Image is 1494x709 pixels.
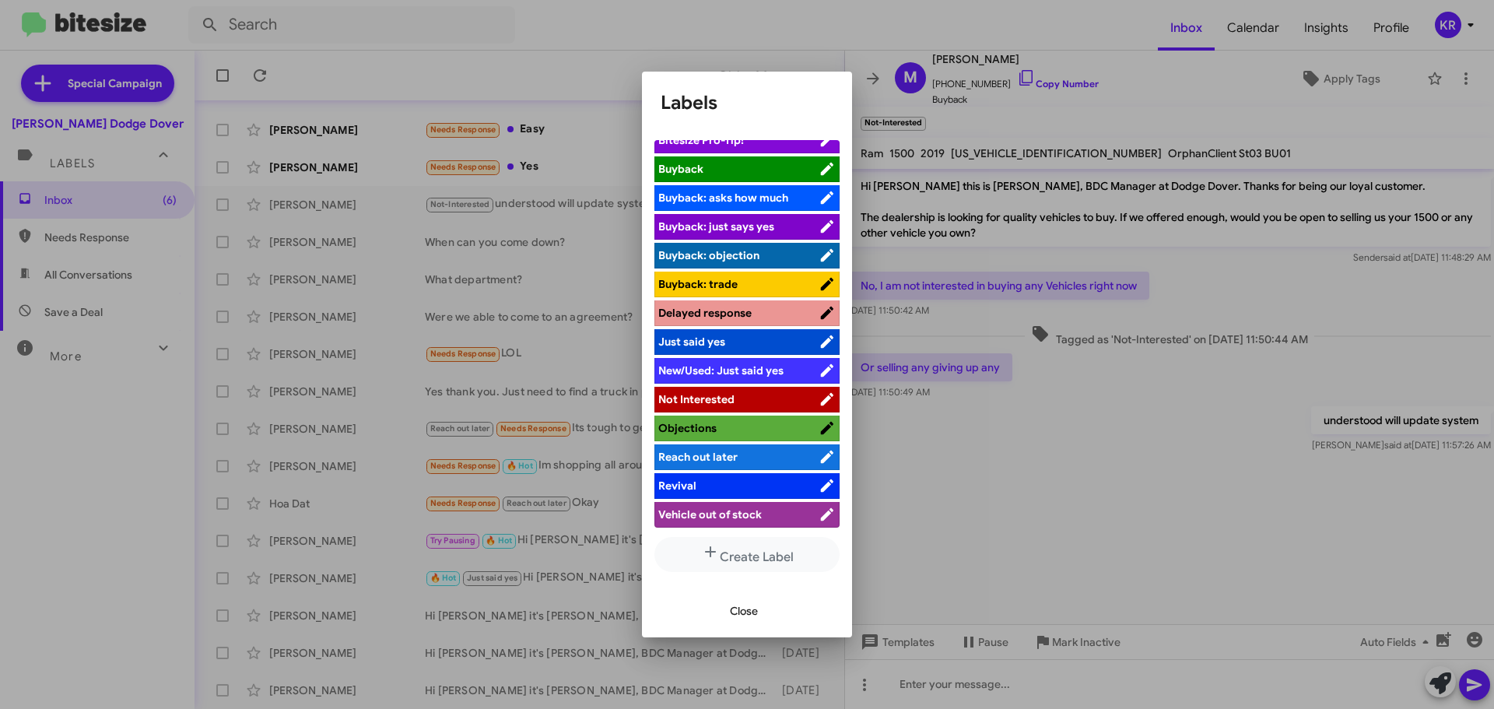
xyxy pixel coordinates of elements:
[717,597,770,625] button: Close
[658,248,759,262] span: Buyback: objection
[658,162,703,176] span: Buyback
[658,133,744,147] span: Bitesize Pro-Tip!
[658,450,738,464] span: Reach out later
[658,306,752,320] span: Delayed response
[658,507,762,521] span: Vehicle out of stock
[658,335,725,349] span: Just said yes
[654,537,840,572] button: Create Label
[661,90,833,115] h1: Labels
[658,277,738,291] span: Buyback: trade
[658,479,696,493] span: Revival
[658,421,717,435] span: Objections
[730,597,758,625] span: Close
[658,219,774,233] span: Buyback: just says yes
[658,392,735,406] span: Not Interested
[658,191,788,205] span: Buyback: asks how much
[658,363,784,377] span: New/Used: Just said yes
